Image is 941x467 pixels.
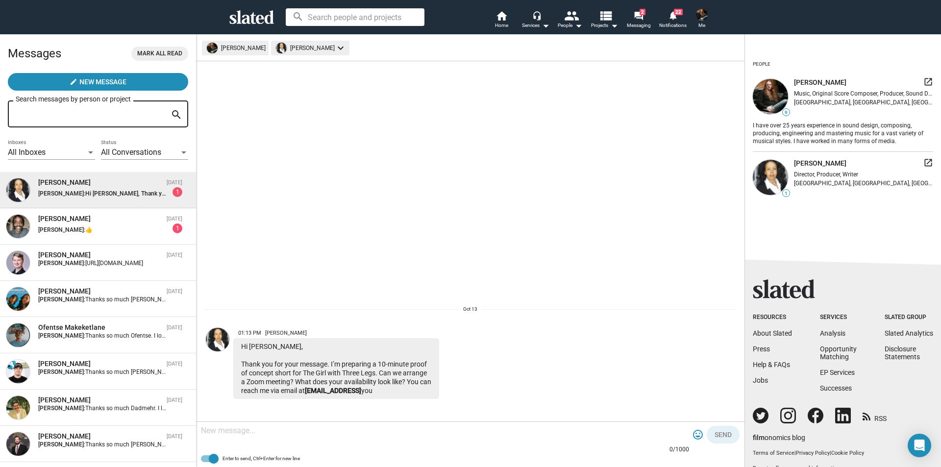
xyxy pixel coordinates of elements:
[820,329,845,337] a: Analysis
[167,361,182,367] time: [DATE]
[167,433,182,440] time: [DATE]
[6,215,30,238] img: Gary Scott
[137,49,182,59] span: Mark all read
[587,10,621,31] button: Projects
[674,9,683,15] span: 22
[564,8,578,23] mat-icon: people
[79,73,126,91] span: New Message
[6,323,30,347] img: Ofentse Makeketlane
[794,99,933,106] div: [GEOGRAPHIC_DATA], [GEOGRAPHIC_DATA], [GEOGRAPHIC_DATA]
[692,429,704,441] mat-icon: tag_faces
[85,190,745,197] span: Hi [PERSON_NAME], Thank you for your message. I’m preparing a 10-minute proof of concept short fo...
[167,179,182,186] time: [DATE]
[38,395,163,405] div: Dadmehr Dolatizadeh
[794,450,796,456] span: |
[6,396,30,419] img: Dadmehr Dolatizadeh
[794,159,846,168] span: [PERSON_NAME]
[753,345,770,353] a: Press
[794,90,933,97] div: Music, Original Score Composer, Producer, Sound Designer
[38,323,163,332] div: Ofentse Makeketlane
[173,187,182,197] div: 1
[6,178,30,202] img: Soraya Mire
[885,345,920,361] a: DisclosureStatements
[70,78,77,86] mat-icon: create
[6,432,30,456] img: Bill Klages
[173,223,182,233] div: 1
[276,43,287,53] img: undefined
[38,359,163,369] div: Kevin Enhart
[38,369,85,375] strong: [PERSON_NAME]:
[484,10,519,31] a: Home
[8,73,188,91] button: New Message
[794,78,846,87] span: [PERSON_NAME]
[923,158,933,168] mat-icon: launch
[85,332,819,339] span: Thanks so much Ofentse. I look forward to hearing more about your upcoming projects and it would ...
[204,326,231,401] a: Soraya Mire
[85,405,823,412] span: Thanks so much Dadmehr. I look forward to hearing more about your upcoming projects and it would ...
[6,251,30,274] img: Maxim Iodice
[627,20,651,31] span: Messaging
[286,8,424,26] input: Search people and projects
[558,20,582,31] div: People
[698,20,705,31] span: Me
[305,387,361,394] a: [EMAIL_ADDRESS]
[38,260,85,267] strong: [PERSON_NAME]:
[831,450,864,456] a: Cookie Policy
[495,20,508,31] span: Home
[572,20,584,31] mat-icon: arrow_drop_down
[8,147,46,157] span: All Inboxes
[553,10,587,31] button: People
[85,441,844,448] span: Thanks so much [PERSON_NAME]. I look forward to hearing more about your upcoming projects and it ...
[830,450,831,456] span: |
[532,11,541,20] mat-icon: headset_mic
[271,41,349,55] mat-chip: [PERSON_NAME]
[753,361,790,369] a: Help & FAQs
[753,160,788,195] img: undefined
[38,226,85,233] strong: [PERSON_NAME]:
[690,7,714,32] button: Mike HallMe
[167,252,182,258] time: [DATE]
[495,10,507,22] mat-icon: home
[783,110,790,116] span: 9
[908,434,931,457] div: Open Intercom Messenger
[167,216,182,222] time: [DATE]
[38,332,85,339] strong: [PERSON_NAME]:
[238,330,261,336] span: 01:13 PM
[820,369,855,376] a: EP Services
[540,20,551,31] mat-icon: arrow_drop_down
[885,314,933,321] div: Slated Group
[598,8,613,23] mat-icon: view_list
[223,453,300,465] span: Enter to send, Ctrl+Enter for new line
[233,338,439,399] div: Hi [PERSON_NAME], Thank you for your message. I’m preparing a 10-minute proof of concept short fo...
[608,20,620,31] mat-icon: arrow_drop_down
[85,260,143,267] span: [URL][DOMAIN_NAME]
[753,314,792,321] div: Resources
[6,360,30,383] img: Kevin Enhart
[885,329,933,337] a: Slated Analytics
[38,432,163,441] div: Bill Klages
[38,214,163,223] div: Gary Scott
[206,328,229,351] img: Soraya Mire
[38,296,85,303] strong: [PERSON_NAME]:
[38,178,163,187] div: Soraya Mire
[522,20,549,31] div: Services
[707,426,740,443] button: Send
[8,42,61,65] h2: Messages
[38,405,85,412] strong: [PERSON_NAME]:
[794,180,933,187] div: [GEOGRAPHIC_DATA], [GEOGRAPHIC_DATA], [GEOGRAPHIC_DATA]
[265,330,307,336] span: [PERSON_NAME]
[820,345,857,361] a: OpportunityMatching
[753,329,792,337] a: About Slated
[796,450,830,456] a: Privacy Policy
[591,20,618,31] span: Projects
[335,42,347,54] mat-icon: keyboard_arrow_down
[753,434,765,442] span: film
[820,384,852,392] a: Successes
[659,20,687,31] span: Notifications
[519,10,553,31] button: Services
[38,441,85,448] strong: [PERSON_NAME]:
[923,77,933,87] mat-icon: launch
[38,287,163,296] div: Gail Blatt
[171,107,182,123] mat-icon: search
[669,446,689,454] mat-hint: 0/1000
